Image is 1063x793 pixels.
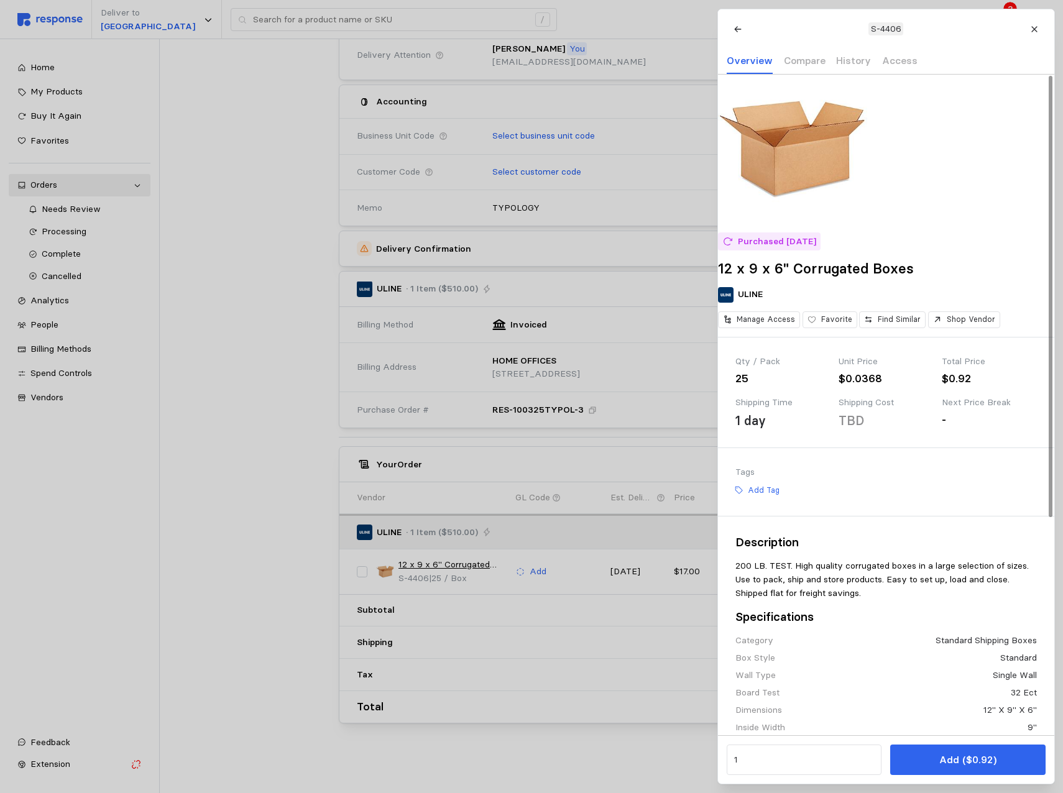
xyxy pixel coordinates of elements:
[821,314,852,325] p: Favorite
[738,288,763,301] p: ULINE
[983,704,1036,717] div: 12" X 9" X 6"
[735,704,782,717] div: Dimensions
[735,651,775,664] div: Box Style
[942,396,1036,410] div: Next Price Break
[878,314,921,325] p: Find Similar
[783,53,825,68] p: Compare
[859,311,926,328] button: Find Similar
[942,355,1036,369] div: Total Price
[881,53,917,68] p: Access
[1027,721,1036,734] div: 9"
[735,396,830,410] div: Shipping Time
[1010,686,1036,699] div: 32 Ect
[802,311,857,328] button: Favorite
[735,634,773,647] div: Category
[735,534,1037,551] h3: Description
[718,75,867,224] img: S-4406
[735,411,766,430] div: 1 day
[992,669,1036,682] div: Single Wall
[942,370,1036,387] div: $0.92
[735,669,776,682] div: Wall Type
[729,481,784,498] button: Add Tag
[890,745,1045,775] button: Add ($0.92)
[718,311,800,328] button: Manage Access
[839,370,933,387] div: $0.0368
[718,259,1054,278] h2: 12 x 9 x 6" Corrugated Boxes
[734,749,874,771] input: Qty
[870,22,901,36] p: S-4406
[839,396,933,410] div: Shipping Cost
[935,634,1036,647] div: Standard Shipping Boxes
[927,311,1000,328] button: Shop Vendor
[839,411,864,430] div: TBD
[735,465,1037,479] div: Tags
[735,355,830,369] div: Qty / Pack
[737,235,816,249] p: Purchased [DATE]
[946,314,995,325] p: Shop Vendor
[839,355,933,369] div: Unit Price
[727,53,773,68] p: Overview
[747,485,779,496] p: Add Tag
[939,752,996,768] p: Add ($0.92)
[735,370,830,387] div: 25
[735,559,1037,600] p: 200 LB. TEST. High quality corrugated boxes in a large selection of sizes. Use to pack, ship and ...
[735,686,780,699] div: Board Test
[1000,651,1036,664] div: Standard
[836,53,871,68] p: History
[735,608,1037,625] h3: Specifications
[735,721,785,734] div: Inside Width
[942,411,1036,428] div: -
[737,314,795,325] p: Manage Access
